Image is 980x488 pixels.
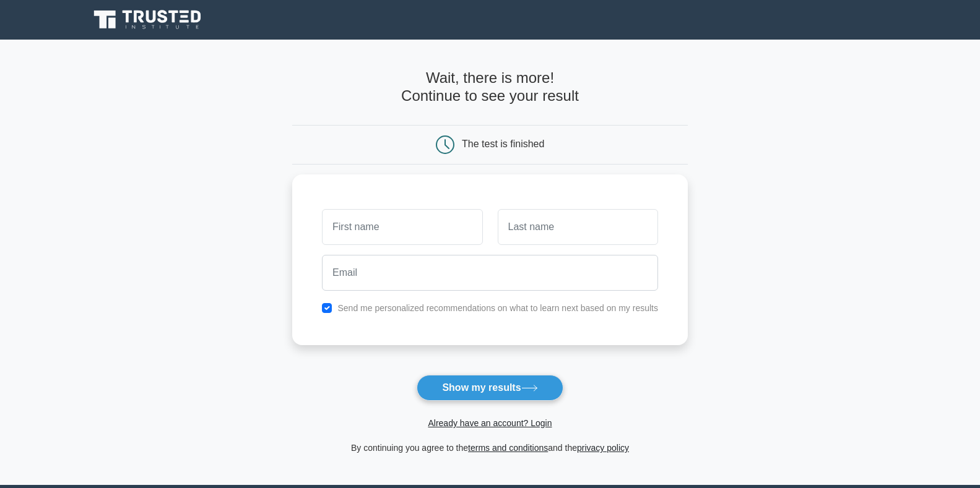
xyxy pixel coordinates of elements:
[322,255,658,291] input: Email
[285,440,695,455] div: By continuing you agree to the and the
[462,139,544,149] div: The test is finished
[417,375,563,401] button: Show my results
[337,303,658,313] label: Send me personalized recommendations on what to learn next based on my results
[428,418,552,428] a: Already have an account? Login
[577,443,629,453] a: privacy policy
[498,209,658,245] input: Last name
[292,69,688,105] h4: Wait, there is more! Continue to see your result
[322,209,482,245] input: First name
[468,443,548,453] a: terms and conditions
